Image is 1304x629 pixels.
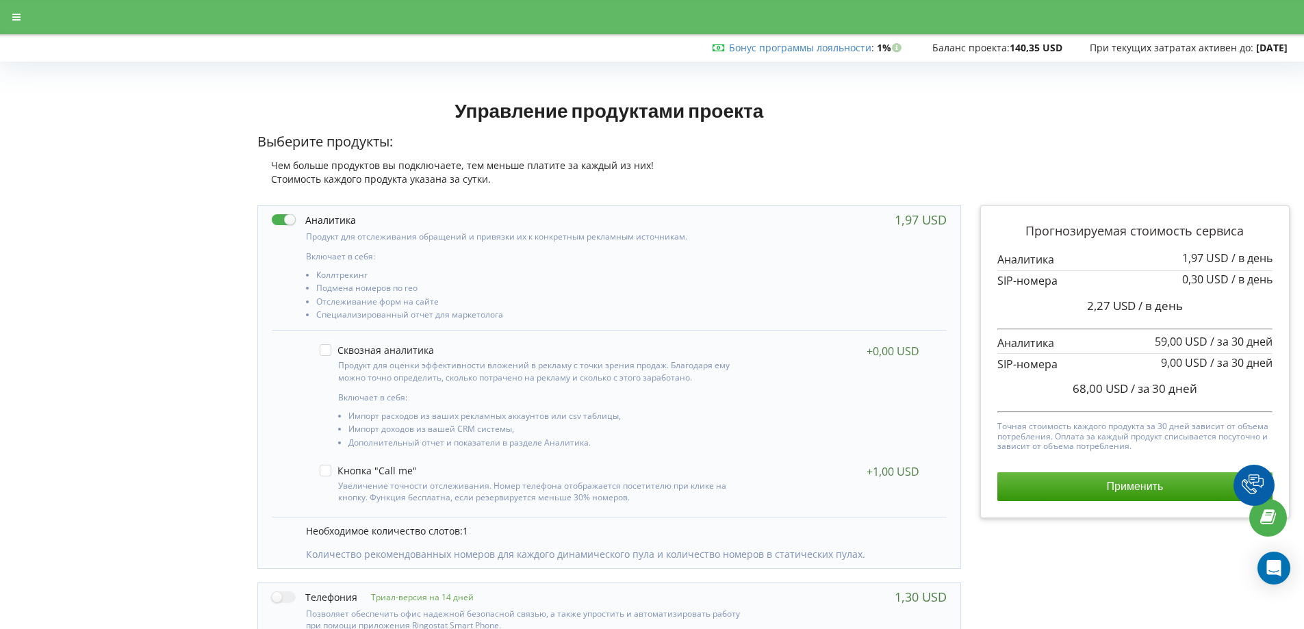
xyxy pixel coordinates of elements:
[348,438,739,451] li: Дополнительный отчет и показатели в разделе Аналитика.
[338,480,739,503] p: Увеличение точности отслеживания. Номер телефона отображается посетителю при клике на кнопку. Фун...
[1138,298,1183,313] span: / в день
[316,283,744,296] li: Подмена номеров по гео
[257,98,961,123] h1: Управление продуктами проекта
[257,132,961,152] p: Выберите продукты:
[1010,41,1062,54] strong: 140,35 USD
[1131,381,1197,396] span: / за 30 дней
[1182,272,1229,287] span: 0,30 USD
[877,41,905,54] strong: 1%
[320,344,434,356] label: Сквозная аналитика
[306,548,933,561] p: Количество рекомендованных номеров для каждого динамического пула и количество номеров в статичес...
[997,252,1273,268] p: Аналитика
[1087,298,1136,313] span: 2,27 USD
[348,424,739,437] li: Импорт доходов из вашей CRM системы,
[997,472,1273,501] button: Применить
[1257,552,1290,585] div: Open Intercom Messenger
[306,231,744,242] p: Продукт для отслеживания обращений и привязки их к конкретным рекламным источникам.
[306,251,744,262] p: Включает в себя:
[1210,355,1273,370] span: / за 30 дней
[1231,272,1273,287] span: / в день
[257,159,961,172] div: Чем больше продуктов вы подключаете, тем меньше платите за каждый из них!
[357,591,474,603] p: Триал-версия на 14 дней
[895,213,947,227] div: 1,97 USD
[867,465,919,478] div: +1,00 USD
[997,357,1273,372] p: SIP-номера
[729,41,871,54] a: Бонус программы лояльности
[997,418,1273,451] p: Точная стоимость каждого продукта за 30 дней зависит от объема потребления. Оплата за каждый прод...
[257,172,961,186] div: Стоимость каждого продукта указана за сутки.
[272,213,356,227] label: Аналитика
[997,273,1273,289] p: SIP-номера
[1073,381,1128,396] span: 68,00 USD
[729,41,874,54] span: :
[1155,334,1207,349] span: 59,00 USD
[867,344,919,358] div: +0,00 USD
[997,222,1273,240] p: Прогнозируемая стоимость сервиса
[1182,251,1229,266] span: 1,97 USD
[1256,41,1288,54] strong: [DATE]
[932,41,1010,54] span: Баланс проекта:
[320,465,417,476] label: Кнопка "Call me"
[316,310,744,323] li: Специализированный отчет для маркетолога
[895,590,947,604] div: 1,30 USD
[316,270,744,283] li: Коллтрекинг
[1210,334,1273,349] span: / за 30 дней
[1090,41,1253,54] span: При текущих затратах активен до:
[997,335,1273,351] p: Аналитика
[306,524,933,538] p: Необходимое количество слотов:
[1161,355,1207,370] span: 9,00 USD
[1231,251,1273,266] span: / в день
[338,391,739,403] p: Включает в себя:
[272,590,357,604] label: Телефония
[316,297,744,310] li: Отслеживание форм на сайте
[338,359,739,383] p: Продукт для оценки эффективности вложений в рекламу с точки зрения продаж. Благодаря ему можно то...
[463,524,468,537] span: 1
[348,411,739,424] li: Импорт расходов из ваших рекламных аккаунтов или csv таблицы,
